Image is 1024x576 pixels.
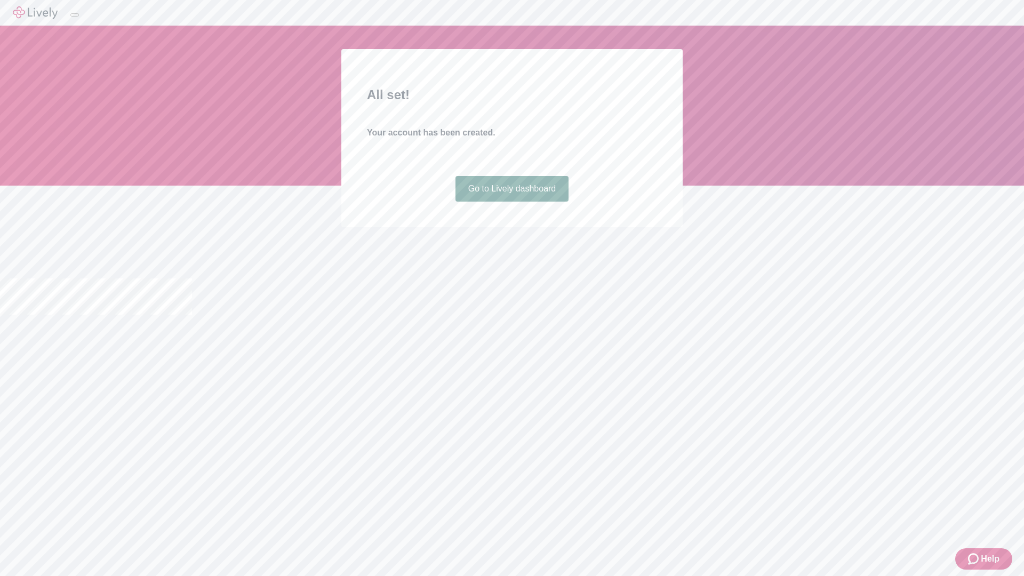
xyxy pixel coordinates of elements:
[367,85,657,105] h2: All set!
[70,13,79,17] button: Log out
[981,553,999,565] span: Help
[455,176,569,202] a: Go to Lively dashboard
[13,6,58,19] img: Lively
[968,553,981,565] svg: Zendesk support icon
[955,548,1012,570] button: Zendesk support iconHelp
[367,126,657,139] h4: Your account has been created.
